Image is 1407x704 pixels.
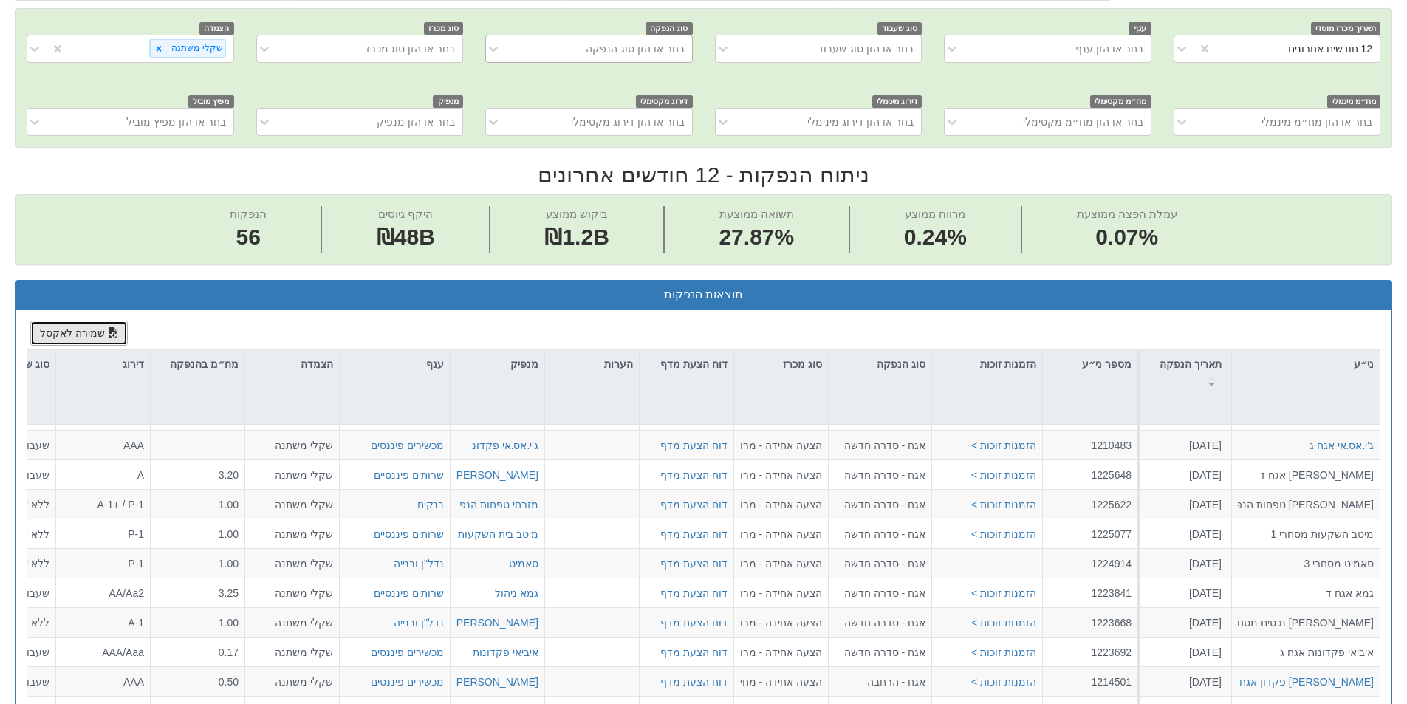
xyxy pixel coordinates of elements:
div: 0.50 [157,674,239,688]
div: בחר או הזן מפיץ מוביל [126,115,226,129]
div: דירוג [56,350,150,378]
div: בחר או הזן מח״מ מקסימלי [1023,115,1143,129]
div: הצעה אחידה - מרווח [740,615,822,629]
button: הזמנות זוכות > [971,496,1036,511]
div: 1214501 [1049,674,1132,688]
div: אגח - סדרה חדשה [835,615,925,629]
button: מכשירים פיננסים [371,437,444,452]
div: איביאי פקדונות אגח ג [1238,644,1374,659]
h2: ניתוח הנפקות - 12 חודשים אחרונים [15,163,1392,187]
button: מכשירים פיננסים [371,644,444,659]
div: AAA/Aaa [62,644,144,659]
div: הצעה אחידה - מרווח [740,467,822,482]
div: מספר ני״ע [1043,350,1137,378]
button: ג'י.אס.אי אגח ג [1310,437,1374,452]
div: בחר או הזן ענף [1075,41,1143,56]
button: [PERSON_NAME] נכסים [425,615,538,629]
div: תאריך הנפקה [1140,350,1231,395]
div: 1223841 [1049,585,1132,600]
span: ענף [1129,22,1151,35]
div: שקלי משתנה [251,556,333,570]
div: הצעה אחידה - מרווח [740,496,822,511]
span: מח״מ מקסימלי [1090,95,1151,108]
div: 3.25 [157,585,239,600]
div: [DATE] [1144,585,1222,600]
button: [PERSON_NAME] [453,467,538,482]
div: [PERSON_NAME] טפחות הנפקות מסחרי 5 [1238,496,1374,511]
span: מפיץ מוביל [188,95,234,108]
span: דירוג מקסימלי [636,95,693,108]
div: שקלי משתנה [251,496,333,511]
div: [DATE] [1144,526,1222,541]
button: הזמנות זוכות > [971,615,1036,629]
div: אגח - סדרה חדשה [835,644,925,659]
span: היקף גיוסים [378,208,433,220]
button: מיטב בית השקעות [458,526,538,541]
a: דוח הצעת מדף [660,468,728,480]
button: ג'י.אס.אי פקדונ [472,437,538,452]
div: 12 חודשים אחרונים [1288,41,1372,56]
div: P-1 [62,526,144,541]
button: [PERSON_NAME] פקדונות [414,674,538,688]
div: אגח - סדרה חדשה [835,526,925,541]
div: A-1+ / P-1 [62,496,144,511]
div: בחר או הזן דירוג מקסימלי [571,115,685,129]
button: בנקים [417,496,444,511]
div: סוג מכרז [734,350,828,378]
div: 1225077 [1049,526,1132,541]
span: עמלת הפצה ממוצעת [1077,208,1177,220]
div: 1.00 [157,556,239,570]
button: סאמיט [509,556,538,570]
div: אגח - סדרה חדשה [835,437,925,452]
div: A [62,467,144,482]
div: שרותים פיננסיים [374,585,444,600]
div: AA/Aa2 [62,585,144,600]
a: דוח הצעת מדף [660,675,728,687]
div: הצעה אחידה - מרווח [740,526,822,541]
div: מנפיק [451,350,544,378]
button: איביאי פקדונות [473,644,538,659]
div: P-1 [62,556,144,570]
button: מזרחי טפחות הנפ [459,496,538,511]
div: ני״ע [1232,350,1380,378]
div: [DATE] [1144,556,1222,570]
span: ₪48B [377,225,435,249]
div: שקלי משתנה [251,674,333,688]
div: שקלי משתנה [251,437,333,452]
span: ביקוש ממוצע [546,208,608,220]
a: דוח הצעת מדף [660,439,728,451]
div: הזמנות זוכות [932,350,1042,378]
span: הנפקות [230,208,267,220]
button: הזמנות זוכות > [971,467,1036,482]
div: אגח - הרחבה [835,674,925,688]
div: AAA [62,674,144,688]
button: גמא ניהול [495,585,538,600]
div: מכשירים פיננסים [371,674,444,688]
div: 1.00 [157,615,239,629]
span: תשואה ממוצעת [719,208,794,220]
span: 27.87% [719,222,794,253]
div: בחר או הזן דירוג מינימלי [807,115,914,129]
button: נדל"ן ובנייה [394,556,444,570]
div: בחר או הזן סוג הנפקה [586,41,685,56]
div: [DATE] [1144,496,1222,511]
span: תאריך מכרז מוסדי [1311,22,1380,35]
div: 1210483 [1049,437,1132,452]
div: הצעה אחידה - מחיר [740,674,822,688]
button: [PERSON_NAME] פקדון אגח ג [1232,674,1374,688]
div: בחר או הזן מח״מ מינמלי [1261,115,1372,129]
div: הערות [545,350,639,378]
div: 1.00 [157,526,239,541]
a: דוח הצעת מדף [660,527,728,539]
div: [DATE] [1144,467,1222,482]
div: בחר או הזן סוג שעבוד [818,41,914,56]
button: הזמנות זוכות > [971,644,1036,659]
button: שמירה לאקסל [30,321,128,346]
button: הזמנות זוכות > [971,674,1036,688]
div: 1223692 [1049,644,1132,659]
